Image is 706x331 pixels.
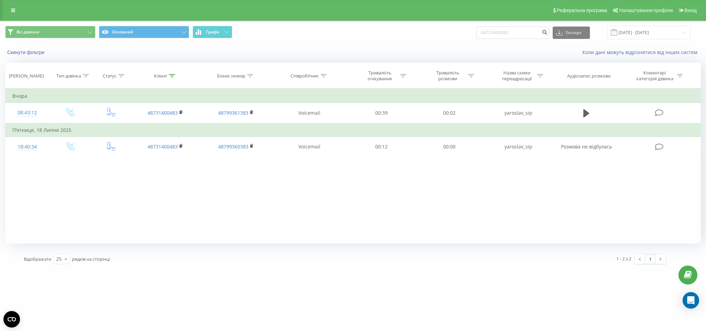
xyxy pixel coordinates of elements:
[361,70,398,82] div: Тривалість очікування
[154,73,167,79] div: Клієнт
[147,143,178,150] a: 48731400483
[147,110,178,116] a: 48731400483
[99,26,189,38] button: Основний
[683,292,699,309] div: Open Intercom Messenger
[483,103,554,123] td: yaroslav_sip
[635,70,675,82] div: Коментар/категорія дзвінка
[72,256,110,262] span: рядків на сторінці
[24,256,51,262] span: Відображати
[193,26,232,38] button: Графік
[553,27,590,39] button: Експорт
[12,106,42,120] div: 08:43:12
[17,29,39,35] span: Всі дзвінки
[217,73,245,79] div: Бізнес номер
[218,110,248,116] a: 48799361383
[619,8,673,13] span: Налаштування профілю
[347,137,415,157] td: 00:12
[6,123,701,137] td: П’ятниця, 18 Липня 2025
[272,137,348,157] td: Voicemail
[218,143,248,150] a: 48799360383
[5,49,48,55] button: Скинути фільтри
[5,26,95,38] button: Всі дзвінки
[499,70,535,82] div: Назва схеми переадресації
[3,311,20,328] button: Open CMP widget
[616,255,631,262] div: 1 - 2 з 2
[561,143,612,150] span: Розмова не відбулась
[347,103,415,123] td: 00:39
[103,73,116,79] div: Статус
[6,89,701,103] td: Вчора
[272,103,348,123] td: Voicemail
[557,8,607,13] span: Реферальна програма
[582,49,701,55] a: Коли дані можуть відрізнятися вiд інших систем
[429,70,466,82] div: Тривалість розмови
[476,27,549,39] input: Пошук за номером
[685,8,697,13] span: Вихід
[56,256,62,262] div: 25
[567,73,611,79] div: Аудіозапис розмови
[206,30,219,34] span: Графік
[9,73,44,79] div: [PERSON_NAME]
[57,73,81,79] div: Тип дзвінка
[415,103,483,123] td: 00:02
[290,73,319,79] div: Співробітник
[483,137,554,157] td: yaroslav_sip
[12,140,42,154] div: 18:40:34
[645,254,655,264] a: 1
[415,137,483,157] td: 00:00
